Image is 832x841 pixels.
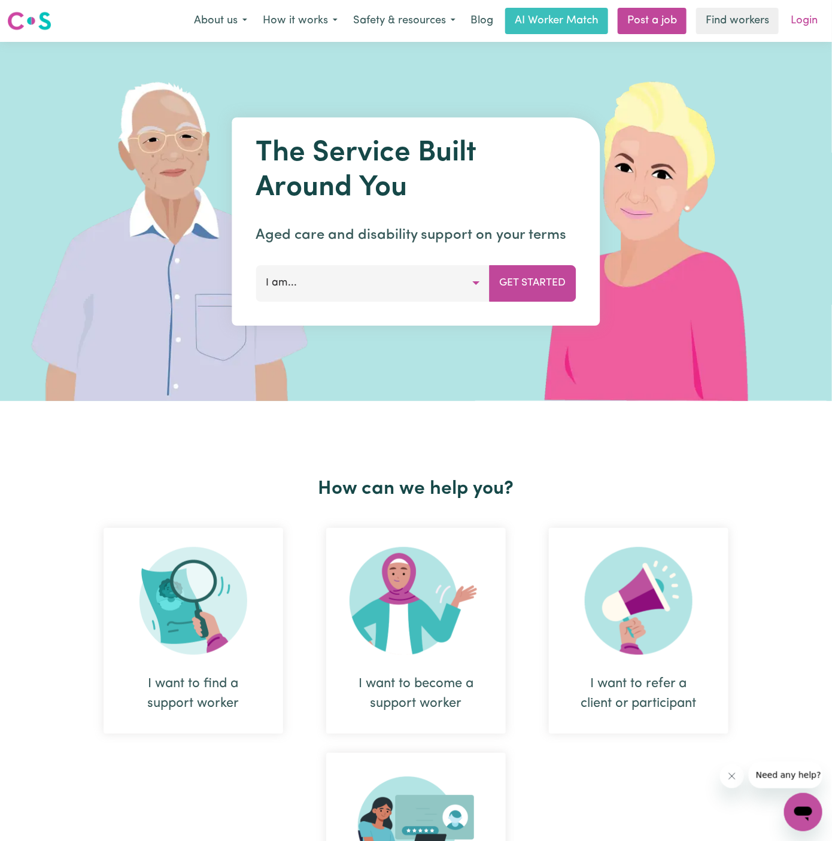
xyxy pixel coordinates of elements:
[7,10,51,32] img: Careseekers logo
[696,8,779,34] a: Find workers
[256,265,490,301] button: I am...
[139,547,247,655] img: Search
[463,8,500,34] a: Blog
[618,8,687,34] a: Post a job
[350,547,482,655] img: Become Worker
[784,8,825,34] a: Login
[132,674,254,714] div: I want to find a support worker
[578,674,700,714] div: I want to refer a client or participant
[355,674,477,714] div: I want to become a support worker
[345,8,463,34] button: Safety & resources
[82,478,750,500] h2: How can we help you?
[720,764,744,788] iframe: Close message
[784,793,822,831] iframe: Button to launch messaging window
[7,7,51,35] a: Careseekers logo
[549,528,728,734] div: I want to refer a client or participant
[585,547,693,655] img: Refer
[256,136,576,205] h1: The Service Built Around You
[505,8,608,34] a: AI Worker Match
[104,528,283,734] div: I want to find a support worker
[186,8,255,34] button: About us
[326,528,506,734] div: I want to become a support worker
[749,762,822,788] iframe: Message from company
[255,8,345,34] button: How it works
[256,224,576,246] p: Aged care and disability support on your terms
[490,265,576,301] button: Get Started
